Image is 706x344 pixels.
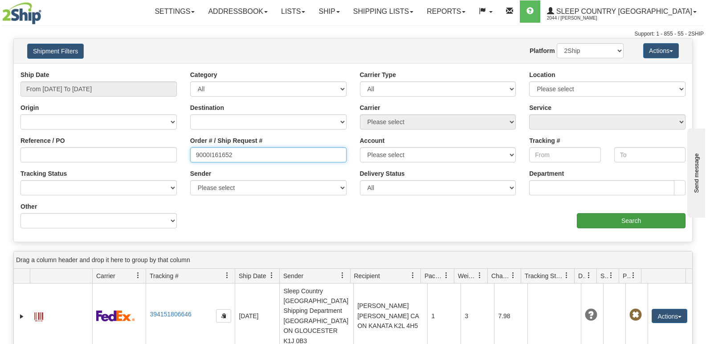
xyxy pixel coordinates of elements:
span: Weight [458,271,477,280]
a: Expand [17,312,26,321]
label: Origin [20,103,39,112]
button: Actions [652,309,687,323]
input: Search [577,213,686,228]
a: Lists [274,0,312,23]
label: Other [20,202,37,211]
input: From [529,147,600,162]
a: Label [34,308,43,323]
a: Pickup Status filter column settings [626,268,641,283]
a: Tracking Status filter column settings [559,268,574,283]
input: To [614,147,686,162]
label: Sender [190,169,211,178]
a: Reports [420,0,472,23]
label: Reference / PO [20,136,65,145]
span: Recipient [354,271,380,280]
a: Recipient filter column settings [405,268,420,283]
span: Ship Date [239,271,266,280]
a: Addressbook [201,0,274,23]
div: Support: 1 - 855 - 55 - 2SHIP [2,30,704,38]
div: Send message [7,8,82,14]
button: Actions [643,43,679,58]
iframe: chat widget [686,126,705,217]
a: Shipping lists [347,0,420,23]
label: Category [190,70,217,79]
a: Charge filter column settings [506,268,521,283]
span: Pickup Status [623,271,630,280]
a: Ship Date filter column settings [264,268,279,283]
span: Shipment Issues [600,271,608,280]
span: Unknown [585,309,597,321]
span: Tracking Status [525,271,563,280]
span: 2044 / [PERSON_NAME] [547,14,614,23]
img: logo2044.jpg [2,2,41,24]
span: Charge [491,271,510,280]
button: Shipment Filters [27,44,84,59]
label: Carrier Type [360,70,396,79]
a: Delivery Status filter column settings [581,268,596,283]
label: Tracking Status [20,169,67,178]
a: Ship [312,0,346,23]
label: Carrier [360,103,380,112]
a: Carrier filter column settings [131,268,146,283]
label: Account [360,136,385,145]
a: Settings [148,0,201,23]
a: Shipment Issues filter column settings [604,268,619,283]
label: Location [529,70,555,79]
span: Packages [424,271,443,280]
div: grid grouping header [14,251,692,269]
a: 394151806646 [150,311,191,318]
label: Delivery Status [360,169,405,178]
span: Pickup Not Assigned [629,309,642,321]
label: Platform [530,46,555,55]
span: Delivery Status [578,271,586,280]
span: Tracking # [150,271,179,280]
a: Sleep Country [GEOGRAPHIC_DATA] 2044 / [PERSON_NAME] [540,0,703,23]
label: Service [529,103,551,112]
a: Packages filter column settings [439,268,454,283]
button: Copy to clipboard [216,309,231,323]
label: Department [529,169,564,178]
a: Sender filter column settings [335,268,350,283]
label: Order # / Ship Request # [190,136,263,145]
label: Ship Date [20,70,49,79]
span: Carrier [96,271,115,280]
a: Weight filter column settings [472,268,487,283]
label: Tracking # [529,136,560,145]
span: Sender [283,271,303,280]
label: Destination [190,103,224,112]
img: 2 - FedEx [96,310,135,321]
a: Tracking # filter column settings [220,268,235,283]
span: Sleep Country [GEOGRAPHIC_DATA] [554,8,692,15]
